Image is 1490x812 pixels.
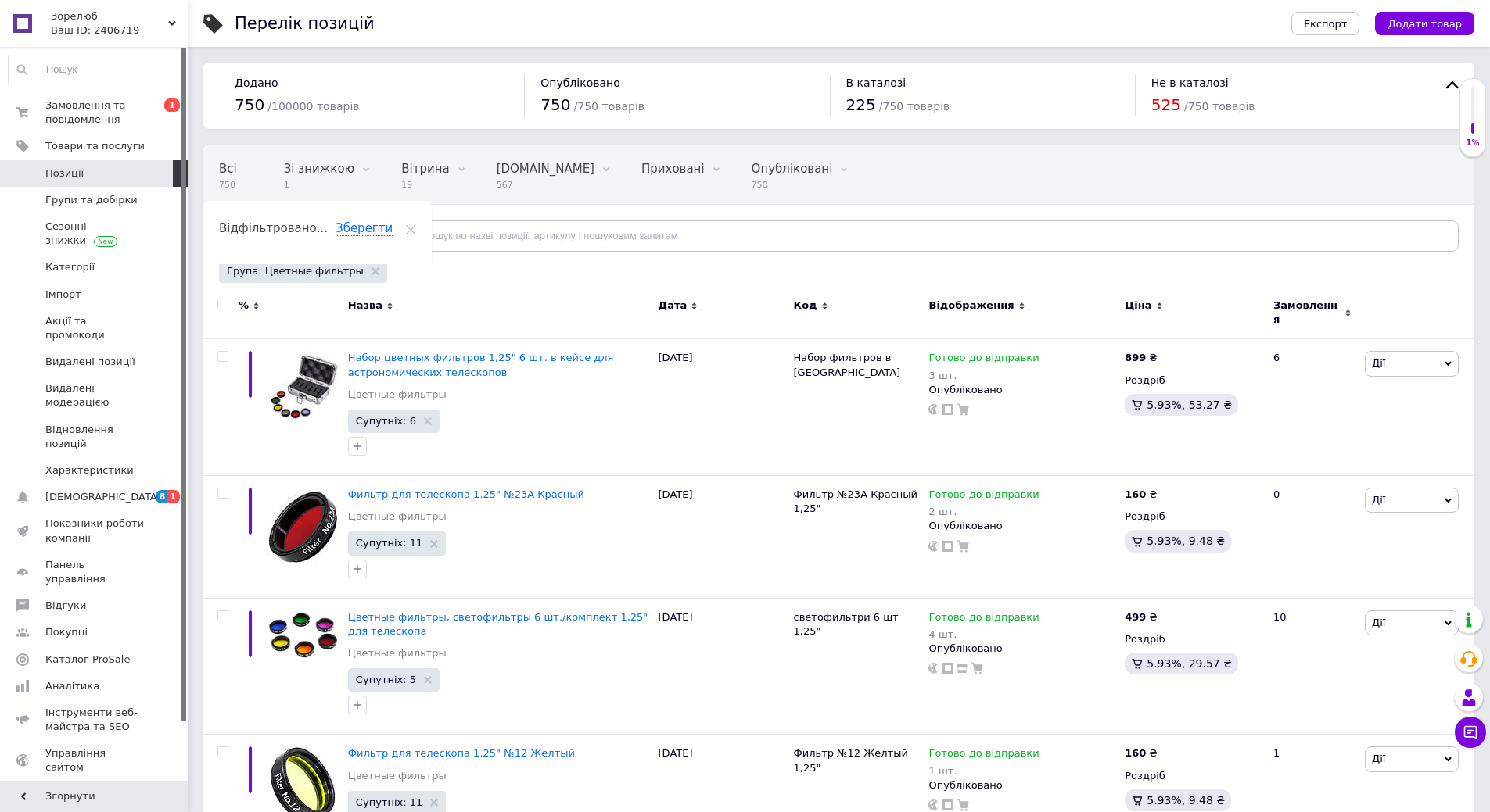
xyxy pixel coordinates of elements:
[928,506,1039,517] div: 2 шт.
[45,517,145,545] span: Показники роботи компанії
[348,299,382,313] span: Назва
[167,490,180,503] span: 1
[794,488,917,514] span: Фильтр №23A Красный 1,25"
[401,162,449,176] span: Вітрина
[45,166,84,181] span: Позиції
[235,16,375,32] div: Перелік позицій
[45,599,86,613] span: Відгуки
[45,381,145,410] span: Видалені модерацією
[356,797,422,807] span: Супутніх: 11
[655,476,790,599] div: [DATE]
[752,162,833,176] span: Опубліковані
[235,95,264,114] span: 750
[928,642,1117,656] div: Опубліковано
[497,162,594,176] span: [DOMAIN_NAME]
[348,769,447,783] a: Цветные фильтры
[348,611,648,637] a: Цветные фильтры, светофильтры 6 шт./комплект 1,25" для телескопа
[1273,299,1341,327] span: Замовлення
[1304,18,1348,30] span: Експорт
[1125,746,1157,760] div: ₴
[219,221,328,235] span: Відфільтровано...
[348,747,575,759] a: Фильтр для телескопа 1.25" №12 Желтый
[45,625,88,639] span: Покупці
[928,370,1039,381] div: 3 шт.
[51,9,168,23] span: Зорелюб
[45,490,161,504] span: [DEMOGRAPHIC_DATA]
[794,747,908,773] span: Фильтр №12 Желтый 1,25"
[1125,351,1157,365] div: ₴
[1125,488,1157,502] div: ₴
[266,351,340,421] img: Набор цветных фильтров 1,25" 6 шт. в кейсе для астрономических телескопов
[928,765,1039,777] div: 1 шт.
[1264,339,1361,476] div: 6
[227,264,364,278] span: Група: Цветные фильтры
[928,383,1117,397] div: Опубліковано
[348,510,447,524] a: Цветные фильтры
[655,339,790,476] div: [DATE]
[1375,12,1474,35] button: Додати товар
[1264,598,1361,735] div: 10
[45,220,145,248] span: Сезонні знижки
[45,653,130,667] span: Каталог ProSale
[1125,611,1146,623] b: 499
[574,100,644,113] span: / 750 товарів
[928,488,1039,505] span: Готово до відправки
[497,179,594,191] span: 567
[928,628,1039,640] div: 4 шт.
[879,100,950,113] span: / 750 товарів
[540,95,570,114] span: 750
[1460,138,1485,148] div: 1%
[846,77,907,89] span: В каталозі
[45,98,145,127] span: Замовлення та повідомлення
[1125,769,1260,783] div: Роздріб
[928,519,1117,533] div: Опубліковано
[1372,617,1385,628] span: Дії
[45,746,145,774] span: Управління сайтом
[928,352,1039,368] span: Готово до відправки
[51,23,188,38] div: Ваш ID: 2406719
[659,299,688,313] span: Дата
[45,463,134,478] span: Характеристики
[45,139,145,153] span: Товари та послуги
[267,100,359,113] span: / 100000 товарів
[1125,299,1151,313] span: Ціна
[45,314,145,342] span: Акції та промокоди
[266,488,339,565] img: Фильтр для телескопа 1.25" №23A Красный
[1372,753,1385,764] span: Дії
[336,221,393,236] span: Зберегти
[1184,100,1255,113] span: / 750 товарів
[45,260,95,274] span: Категорії
[356,538,422,548] span: Супутніх: 11
[1125,610,1157,624] div: ₴
[356,674,416,685] span: Супутніх: 5
[794,352,901,377] span: Набор фильтров в [GEOGRAPHIC_DATA]
[45,193,138,207] span: Групи та добірки
[794,611,899,637] span: светофильтри 6 шт 1,25"
[1372,494,1385,506] span: Дії
[1147,657,1232,670] span: 5.93%, 29.57 ₴
[45,355,135,369] span: Видалені позиції
[348,488,584,500] a: Фильтр для телескопа 1.25" №23A Красный
[1125,374,1260,388] div: Роздріб
[540,77,620,89] span: Опубліковано
[266,610,340,660] img: Цветные фильтры, светофильтры 6 шт./комплект 1,25" для телескопа
[752,179,833,191] span: 750
[45,558,145,586] span: Панель управління
[1125,510,1260,524] div: Роздріб
[394,220,1459,252] input: Пошук по назві позиції, артикулу і пошуковим запитам
[219,162,237,176] span: Всі
[284,179,354,191] span: 1
[928,747,1039,764] span: Готово до відправки
[239,299,249,313] span: %
[356,416,416,426] span: Супутніх: 6
[219,179,237,191] span: 750
[235,77,278,89] span: Додано
[348,352,614,377] a: Набор цветных фильтров 1,25" 6 шт. в кейсе для астрономических телескопов
[9,55,184,84] input: Пошук
[1125,352,1146,363] b: 899
[284,162,354,176] span: Зі знижкою
[1455,717,1486,748] button: Чат з покупцем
